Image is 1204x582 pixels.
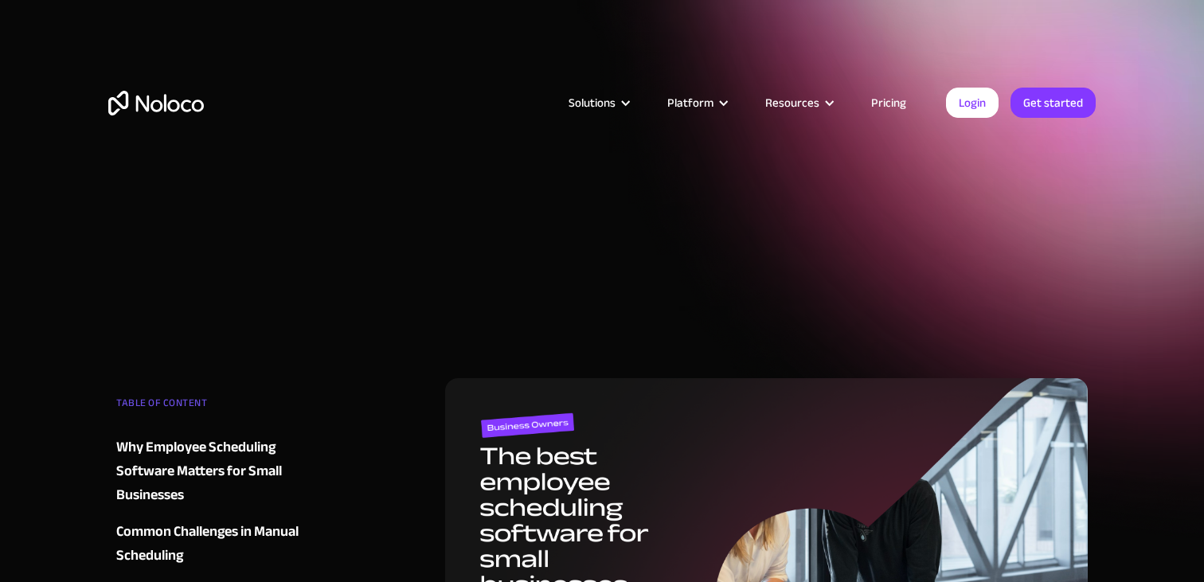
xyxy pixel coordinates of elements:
[116,520,309,568] a: Common Challenges in Manual Scheduling
[1010,88,1096,118] a: Get started
[108,91,204,115] a: home
[765,92,819,113] div: Resources
[116,391,309,423] div: TABLE OF CONTENT
[946,88,999,118] a: Login
[647,92,745,113] div: Platform
[851,92,926,113] a: Pricing
[745,92,851,113] div: Resources
[667,92,713,113] div: Platform
[116,436,309,507] a: Why Employee Scheduling Software Matters for Small Businesses
[549,92,647,113] div: Solutions
[569,92,616,113] div: Solutions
